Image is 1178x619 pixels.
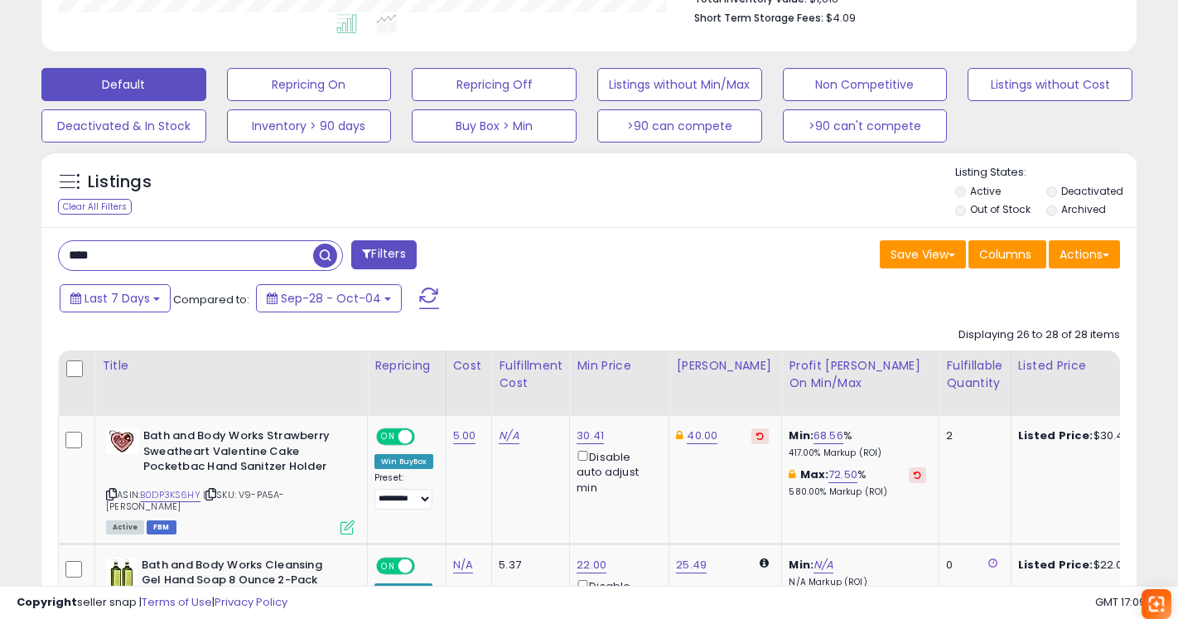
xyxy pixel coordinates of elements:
[577,357,662,375] div: Min Price
[106,428,139,454] img: 414yQPCGJ9L._SL40_.jpg
[789,357,932,392] div: Profit [PERSON_NAME] on Min/Max
[227,68,392,101] button: Repricing On
[41,68,206,101] button: Default
[453,357,485,375] div: Cost
[676,357,775,375] div: [PERSON_NAME]
[789,428,926,459] div: %
[813,557,833,573] a: N/A
[374,357,439,375] div: Repricing
[84,290,150,307] span: Last 7 Days
[499,428,519,444] a: N/A
[413,430,439,444] span: OFF
[676,557,707,573] a: 25.49
[958,327,1120,343] div: Displaying 26 to 28 of 28 items
[17,595,287,611] div: seller snap | |
[106,428,355,533] div: ASIN:
[140,488,200,502] a: B0DP3KS6HY
[813,428,843,444] a: 68.56
[687,428,717,444] a: 40.00
[413,559,439,573] span: OFF
[106,558,138,591] img: 41vEU3XkVKL._SL40_.jpg
[800,467,829,482] b: Max:
[374,472,433,510] div: Preset:
[256,284,402,312] button: Sep-28 - Oct-04
[577,447,656,496] div: Disable auto adjust min
[374,454,433,469] div: Win BuyBox
[968,68,1132,101] button: Listings without Cost
[597,68,762,101] button: Listings without Min/Max
[88,171,152,194] h5: Listings
[453,428,476,444] a: 5.00
[60,284,171,312] button: Last 7 Days
[17,594,77,610] strong: Copyright
[1018,558,1156,573] div: $22.00
[102,357,360,375] div: Title
[880,240,966,268] button: Save View
[946,558,997,573] div: 0
[378,430,398,444] span: ON
[968,240,1046,268] button: Columns
[1095,594,1161,610] span: 2025-10-12 17:09 GMT
[1018,428,1094,443] b: Listed Price:
[946,357,1003,392] div: Fulfillable Quantity
[173,292,249,307] span: Compared to:
[828,467,857,483] a: 72.50
[577,557,606,573] a: 22.00
[453,557,473,573] a: N/A
[979,246,1031,263] span: Columns
[215,594,287,610] a: Privacy Policy
[412,109,577,143] button: Buy Box > Min
[147,520,176,534] span: FBM
[142,558,343,608] b: Bath and Body Works Cleansing Gel Hand Soap 8 Ounce 2-Pack (Eucalyptus Spearmint)
[106,520,144,534] span: All listings currently available for purchase on Amazon
[946,428,997,443] div: 2
[58,199,132,215] div: Clear All Filters
[499,558,557,573] div: 5.37
[1061,184,1123,198] label: Deactivated
[143,428,345,479] b: Bath and Body Works Strawberry Sweatheart Valentine Cake Pocketbac Hand Sanitzer Holder
[106,488,284,513] span: | SKU: V9-PA5A-[PERSON_NAME]
[499,357,562,392] div: Fulfillment Cost
[41,109,206,143] button: Deactivated & In Stock
[970,184,1001,198] label: Active
[577,428,604,444] a: 30.41
[412,68,577,101] button: Repricing Off
[970,202,1031,216] label: Out of Stock
[1061,202,1106,216] label: Archived
[783,109,948,143] button: >90 can't compete
[1018,557,1094,573] b: Listed Price:
[281,290,381,307] span: Sep-28 - Oct-04
[789,447,926,459] p: 417.00% Markup (ROI)
[789,467,926,498] div: %
[142,594,212,610] a: Terms of Use
[789,486,926,498] p: 580.00% Markup (ROI)
[227,109,392,143] button: Inventory > 90 days
[789,428,813,443] b: Min:
[789,557,813,573] b: Min:
[694,11,823,25] b: Short Term Storage Fees:
[351,240,416,269] button: Filters
[826,10,856,26] span: $4.09
[955,165,1137,181] p: Listing States:
[1049,240,1120,268] button: Actions
[1018,428,1156,443] div: $30.41
[597,109,762,143] button: >90 can compete
[783,68,948,101] button: Non Competitive
[378,559,398,573] span: ON
[782,351,939,416] th: The percentage added to the cost of goods (COGS) that forms the calculator for Min & Max prices.
[1018,357,1161,375] div: Listed Price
